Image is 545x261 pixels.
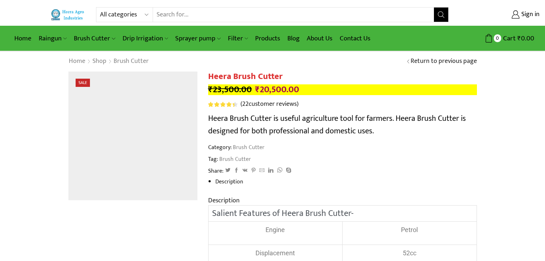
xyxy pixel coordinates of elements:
[68,57,86,66] a: Home
[456,32,534,45] a: 0 Cart ₹0.00
[501,34,516,43] span: Cart
[208,82,252,97] bdi: 23,500.00
[520,10,540,19] span: Sign in
[255,82,260,97] span: ₹
[208,72,477,82] h1: Heera Brush Cutter
[434,8,448,22] button: Search button
[172,30,224,47] a: Sprayer pump
[494,34,501,42] span: 0
[284,30,303,47] a: Blog
[92,57,107,66] a: Shop
[232,143,264,152] a: Brush Cutter
[242,99,249,109] span: 22
[215,177,243,186] a: Description
[208,102,237,107] div: Rated 4.55 out of 5
[346,248,473,258] p: 52cc
[208,102,239,107] span: 22
[208,155,477,163] span: Tag:
[68,57,149,66] nav: Breadcrumb
[252,30,284,47] a: Products
[208,82,213,97] span: ₹
[208,102,235,107] span: Rated out of 5 based on customer ratings
[119,30,172,47] a: Drip Irrigation
[240,100,298,109] a: (22customer reviews)
[70,30,119,47] a: Brush Cutter
[208,143,264,152] span: Category:
[212,248,339,258] p: Displacement
[212,225,339,235] p: Engine
[208,112,466,138] span: Heera Brush Cutter is useful agriculture tool for farmers. Heera Brush Cutter is designed for bot...
[411,57,477,66] a: Return to previous page
[212,209,473,218] h2: Salient Features of Heera Brush Cutter-
[303,30,336,47] a: About Us
[224,30,252,47] a: Filter
[255,82,299,97] bdi: 20,500.00
[11,30,35,47] a: Home
[76,79,90,87] span: Sale
[459,8,540,21] a: Sign in
[517,33,521,44] span: ₹
[517,33,534,44] bdi: 0.00
[68,72,197,200] img: Heera Brush Cutter
[208,167,224,175] span: Share:
[346,225,473,235] p: Petrol
[113,57,149,66] a: Brush Cutter
[336,30,374,47] a: Contact Us
[208,195,240,206] a: Description
[153,8,434,22] input: Search for...
[218,155,251,163] a: Brush Cutter
[35,30,70,47] a: Raingun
